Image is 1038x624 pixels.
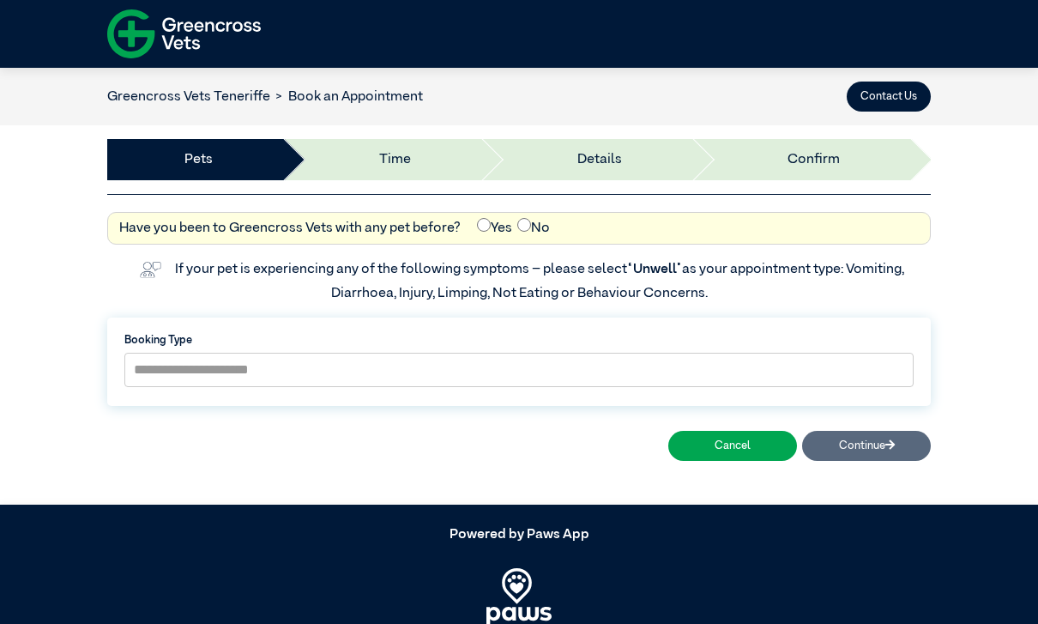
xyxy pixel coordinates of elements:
[517,218,531,232] input: No
[107,90,270,104] a: Greencross Vets Teneriffe
[477,218,512,239] label: Yes
[184,149,213,170] a: Pets
[270,87,423,107] li: Book an Appointment
[477,218,491,232] input: Yes
[627,263,682,276] span: “Unwell”
[107,4,261,64] img: f-logo
[175,263,907,300] label: If your pet is experiencing any of the following symptoms – please select as your appointment typ...
[517,218,550,239] label: No
[134,256,166,283] img: vet
[107,527,931,543] h5: Powered by Paws App
[847,82,931,112] button: Contact Us
[107,87,423,107] nav: breadcrumb
[124,332,914,348] label: Booking Type
[119,218,461,239] label: Have you been to Greencross Vets with any pet before?
[668,431,797,461] button: Cancel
